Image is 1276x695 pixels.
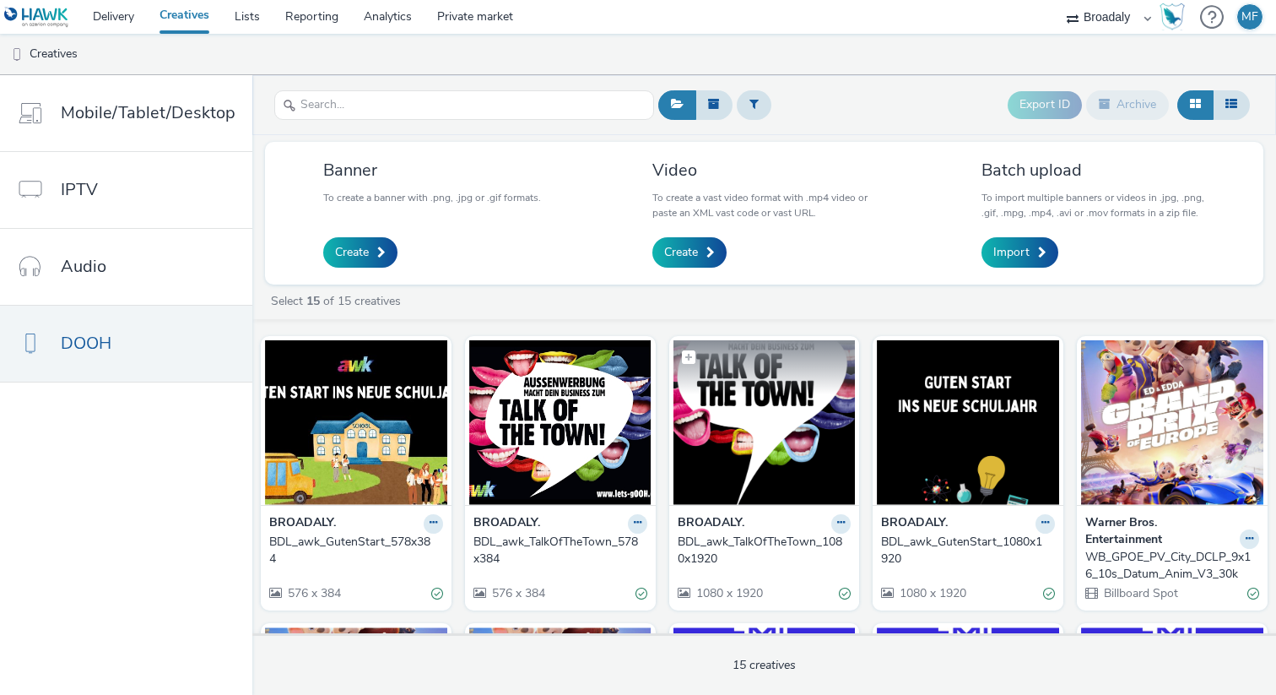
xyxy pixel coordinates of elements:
[269,534,436,568] div: BDL_awk_GutenStart_578x384
[1081,340,1263,505] img: WB_GPOE_PV_City_DCLP_9x16_10s_Datum_Anim_V3_30k visual
[473,514,540,534] strong: BROADALY.
[695,585,763,601] span: 1080 x 1920
[881,514,948,534] strong: BROADALY.
[1160,3,1185,30] img: Hawk Academy
[4,7,69,28] img: undefined Logo
[1241,4,1258,30] div: MF
[1085,549,1252,584] div: WB_GPOE_PV_City_DCLP_9x16_10s_Datum_Anim_V3_30k
[1085,514,1235,549] strong: Warner Bros. Entertainment
[269,514,336,534] strong: BROADALY.
[1102,585,1178,601] span: Billboard Spot
[431,584,443,602] div: Valid
[673,340,856,505] img: BDL_awk_TalkOfTheTown_1080x1920 visual
[61,331,111,356] span: DOOH
[678,534,852,568] a: BDL_awk_TalkOfTheTown_1080x1920
[1043,584,1055,602] div: Valid
[335,244,369,261] span: Create
[881,534,1048,568] div: BDL_awk_GutenStart_1080x1920
[652,190,876,220] p: To create a vast video format with .mp4 video or paste an XML vast code or vast URL.
[1008,91,1082,118] button: Export ID
[664,244,698,261] span: Create
[678,514,744,534] strong: BROADALY.
[61,254,106,279] span: Audio
[993,244,1030,261] span: Import
[635,584,647,602] div: Valid
[490,585,545,601] span: 576 x 384
[306,293,320,309] strong: 15
[678,534,845,568] div: BDL_awk_TalkOfTheTown_1080x1920
[286,585,341,601] span: 576 x 384
[898,585,966,601] span: 1080 x 1920
[269,293,408,309] a: Select of 15 creatives
[323,237,397,268] a: Create
[323,159,541,182] h3: Banner
[1247,584,1259,602] div: Valid
[981,159,1205,182] h3: Batch upload
[839,584,851,602] div: Valid
[274,90,654,120] input: Search...
[1213,90,1250,119] button: Table
[469,340,652,505] img: BDL_awk_TalkOfTheTown_578x384 visual
[269,534,443,568] a: BDL_awk_GutenStart_578x384
[981,237,1058,268] a: Import
[652,159,876,182] h3: Video
[1177,90,1214,119] button: Grid
[8,46,25,63] img: dooh
[981,190,1205,220] p: To import multiple banners or videos in .jpg, .png, .gif, .mpg, .mp4, .avi or .mov formats in a z...
[61,100,235,125] span: Mobile/Tablet/Desktop
[881,534,1055,568] a: BDL_awk_GutenStart_1080x1920
[323,190,541,205] p: To create a banner with .png, .jpg or .gif formats.
[61,177,98,202] span: IPTV
[265,340,447,505] img: BDL_awk_GutenStart_578x384 visual
[1160,3,1192,30] a: Hawk Academy
[473,534,647,568] a: BDL_awk_TalkOfTheTown_578x384
[1086,90,1169,119] button: Archive
[652,237,727,268] a: Create
[877,340,1059,505] img: BDL_awk_GutenStart_1080x1920 visual
[733,657,796,673] span: 15 creatives
[473,534,641,568] div: BDL_awk_TalkOfTheTown_578x384
[1085,549,1259,584] a: WB_GPOE_PV_City_DCLP_9x16_10s_Datum_Anim_V3_30k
